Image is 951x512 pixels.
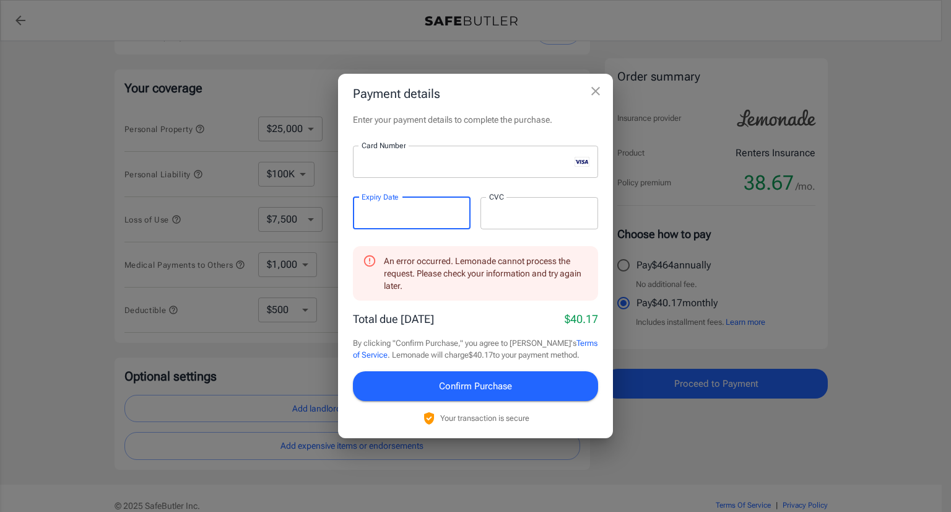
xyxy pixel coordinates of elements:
[353,371,598,401] button: Confirm Purchase
[353,311,434,327] p: Total due [DATE]
[338,74,613,113] h2: Payment details
[575,157,589,167] svg: visa
[362,192,399,202] label: Expiry Date
[362,140,406,151] label: Card Number
[565,311,598,327] p: $40.17
[384,250,588,297] div: An error occurred. Lemonade cannot process the request. Please check your information and try aga...
[583,79,608,104] button: close
[353,113,598,126] p: Enter your payment details to complete the purchase.
[362,156,570,167] iframe: Secure card number input frame
[489,207,589,219] iframe: Secure CVC input frame
[489,192,504,202] label: CVC
[440,412,529,424] p: Your transaction is secure
[362,207,462,219] iframe: Secure expiration date input frame
[353,337,598,361] p: By clicking "Confirm Purchase," you agree to [PERSON_NAME]'s . Lemonade will charge $40.17 to you...
[439,378,512,394] span: Confirm Purchase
